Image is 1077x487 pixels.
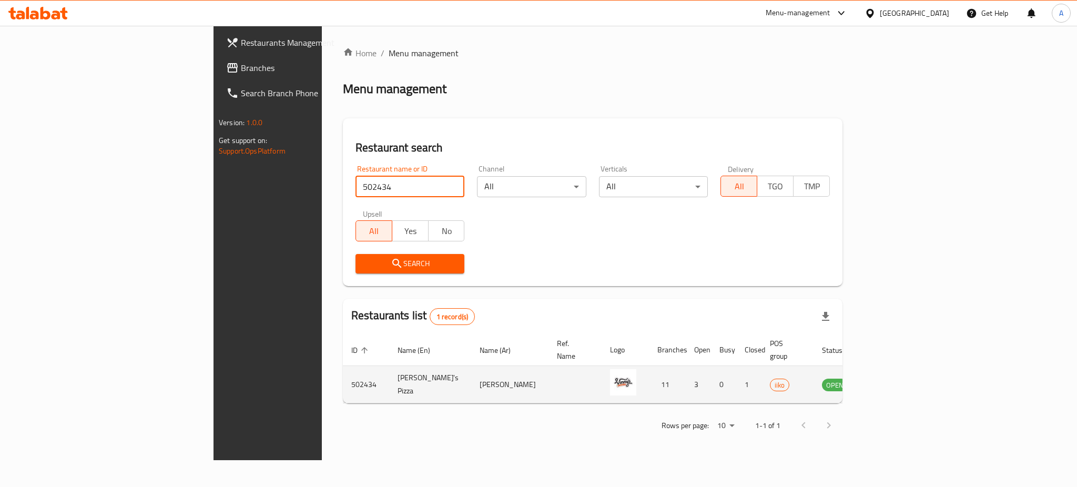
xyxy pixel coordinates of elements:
[822,379,848,391] span: OPEN
[389,47,459,59] span: Menu management
[343,334,905,403] table: enhanced table
[351,344,371,357] span: ID
[218,55,393,80] a: Branches
[649,366,686,403] td: 11
[355,220,392,241] button: All
[1059,7,1063,19] span: A
[761,179,789,194] span: TGO
[770,337,801,362] span: POS group
[218,80,393,106] a: Search Branch Phone
[241,87,385,99] span: Search Branch Phone
[363,210,382,217] label: Upsell
[246,116,262,129] span: 1.0.0
[813,304,838,329] div: Export file
[766,7,830,19] div: Menu-management
[241,62,385,74] span: Branches
[343,47,842,59] nav: breadcrumb
[430,312,475,322] span: 1 record(s)
[471,366,548,403] td: [PERSON_NAME]
[428,220,465,241] button: No
[398,344,444,357] span: Name (En)
[355,140,830,156] h2: Restaurant search
[798,179,826,194] span: TMP
[557,337,589,362] span: Ref. Name
[736,366,761,403] td: 1
[599,176,708,197] div: All
[662,419,709,432] p: Rows per page:
[711,366,736,403] td: 0
[610,369,636,395] img: Vinny's Pizza
[433,224,461,239] span: No
[686,334,711,366] th: Open
[755,419,780,432] p: 1-1 of 1
[397,224,424,239] span: Yes
[355,176,464,197] input: Search for restaurant name or ID..
[686,366,711,403] td: 3
[822,344,856,357] span: Status
[725,179,753,194] span: All
[770,379,789,391] span: iiko
[392,220,429,241] button: Yes
[389,366,471,403] td: [PERSON_NAME]'s Pizza
[720,176,757,197] button: All
[757,176,794,197] button: TGO
[219,134,267,147] span: Get support on:
[477,176,586,197] div: All
[219,116,245,129] span: Version:
[736,334,761,366] th: Closed
[360,224,388,239] span: All
[793,176,830,197] button: TMP
[364,257,456,270] span: Search
[480,344,524,357] span: Name (Ar)
[713,418,738,434] div: Rows per page:
[219,144,286,158] a: Support.OpsPlatform
[728,165,754,173] label: Delivery
[430,308,475,325] div: Total records count
[351,308,475,325] h2: Restaurants list
[218,30,393,55] a: Restaurants Management
[649,334,686,366] th: Branches
[711,334,736,366] th: Busy
[880,7,949,19] div: [GEOGRAPHIC_DATA]
[355,254,464,273] button: Search
[241,36,385,49] span: Restaurants Management
[602,334,649,366] th: Logo
[343,80,446,97] h2: Menu management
